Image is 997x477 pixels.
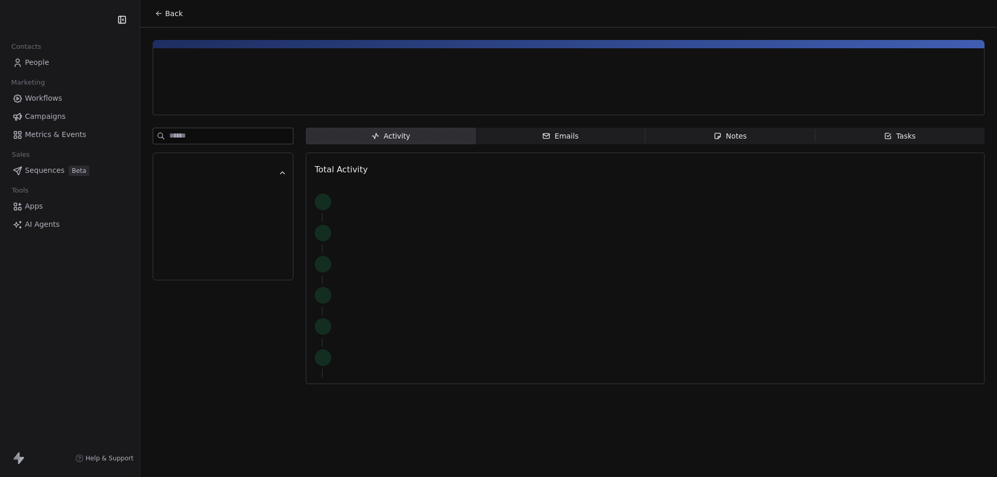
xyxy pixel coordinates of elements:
[884,131,916,142] div: Tasks
[7,39,46,54] span: Contacts
[7,147,34,162] span: Sales
[25,111,65,122] span: Campaigns
[69,166,89,176] span: Beta
[86,454,133,462] span: Help & Support
[315,165,368,174] span: Total Activity
[542,131,578,142] div: Emails
[25,165,64,176] span: Sequences
[25,57,49,68] span: People
[75,454,133,462] a: Help & Support
[8,216,131,233] a: AI Agents
[25,93,62,104] span: Workflows
[713,131,747,142] div: Notes
[7,75,49,90] span: Marketing
[8,126,131,143] a: Metrics & Events
[149,4,189,23] button: Back
[8,162,131,179] a: SequencesBeta
[8,54,131,71] a: People
[8,198,131,215] a: Apps
[25,219,60,230] span: AI Agents
[165,8,183,19] span: Back
[25,129,86,140] span: Metrics & Events
[8,108,131,125] a: Campaigns
[7,183,33,198] span: Tools
[8,90,131,107] a: Workflows
[25,201,43,212] span: Apps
